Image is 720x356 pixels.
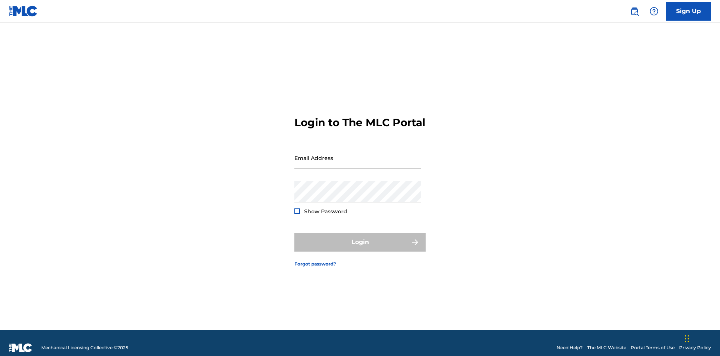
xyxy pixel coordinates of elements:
[685,327,689,350] div: Drag
[41,344,128,351] span: Mechanical Licensing Collective © 2025
[631,344,675,351] a: Portal Terms of Use
[294,116,425,129] h3: Login to The MLC Portal
[630,7,639,16] img: search
[304,208,347,215] span: Show Password
[294,261,336,267] a: Forgot password?
[646,4,661,19] div: Help
[556,344,583,351] a: Need Help?
[587,344,626,351] a: The MLC Website
[679,344,711,351] a: Privacy Policy
[9,343,32,352] img: logo
[682,320,720,356] iframe: Chat Widget
[627,4,642,19] a: Public Search
[666,2,711,21] a: Sign Up
[649,7,658,16] img: help
[9,6,38,17] img: MLC Logo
